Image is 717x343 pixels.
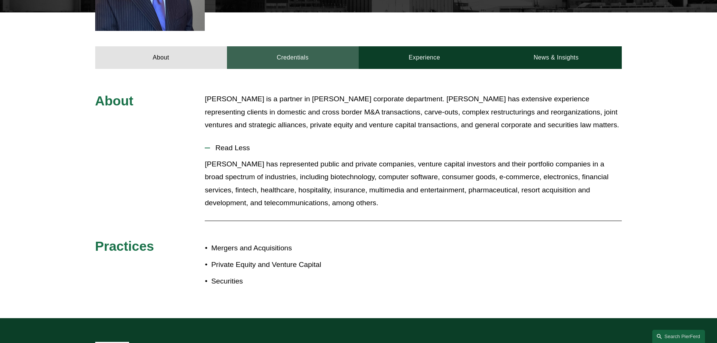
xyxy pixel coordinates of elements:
p: Private Equity and Venture Capital [211,258,358,271]
span: Read Less [210,144,622,152]
button: Read Less [205,138,622,158]
a: Credentials [227,46,359,69]
a: Search this site [652,330,705,343]
p: [PERSON_NAME] is a partner in [PERSON_NAME] corporate department. [PERSON_NAME] has extensive exp... [205,93,622,132]
div: Read Less [205,158,622,215]
a: News & Insights [490,46,622,69]
span: About [95,93,134,108]
p: [PERSON_NAME] has represented public and private companies, venture capital investors and their p... [205,158,622,210]
a: About [95,46,227,69]
a: Experience [359,46,490,69]
span: Practices [95,239,154,253]
p: Mergers and Acquisitions [211,242,358,255]
p: Securities [211,275,358,288]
